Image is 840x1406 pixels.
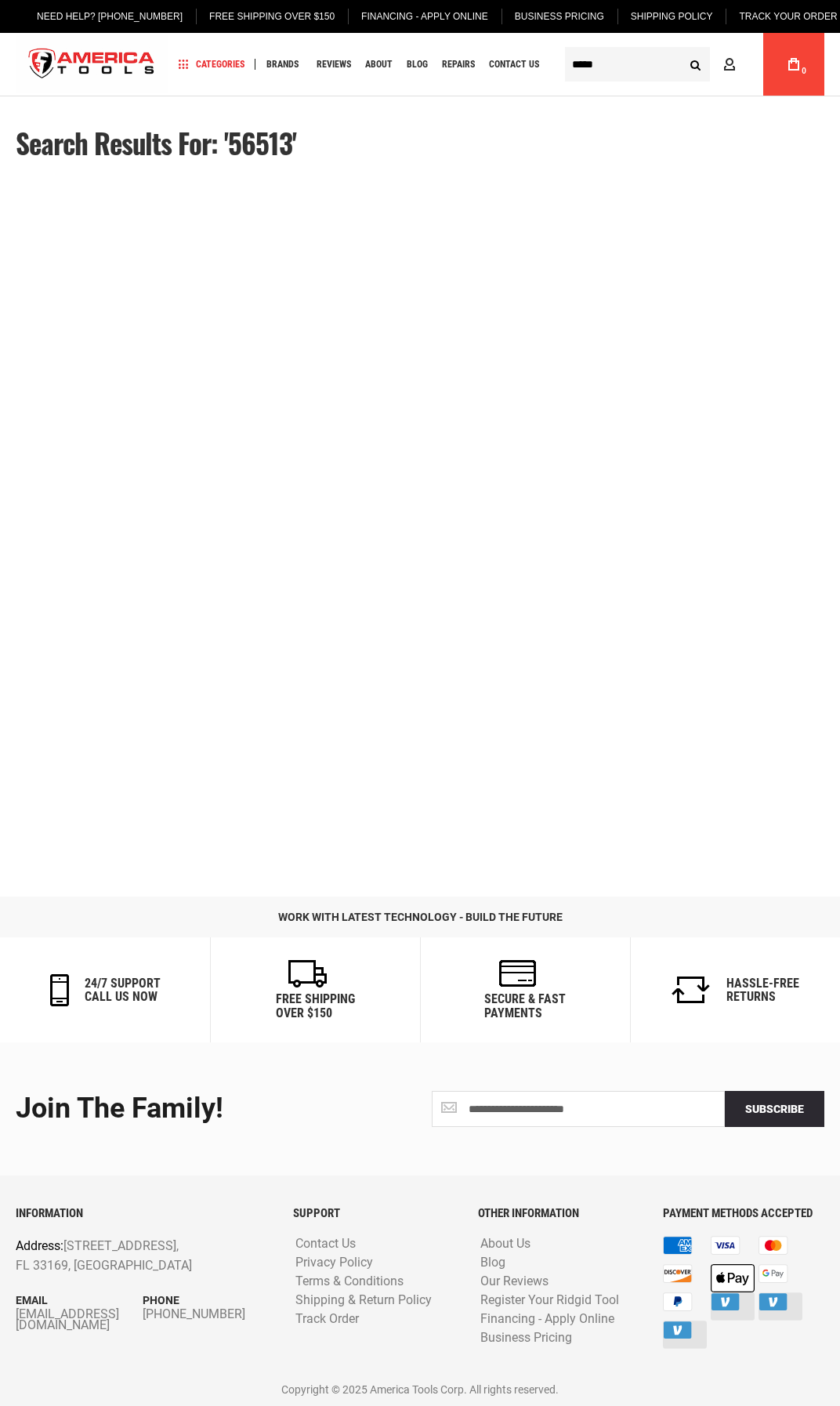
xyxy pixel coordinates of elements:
span: Search results for: '56513' [16,122,296,163]
span: Brands [266,60,299,69]
h6: Free Shipping Over $150 [276,992,355,1020]
a: 0 [779,33,809,96]
span: Categories [178,59,244,70]
button: Subscribe [725,1091,824,1127]
a: Financing - Apply Online [476,1312,618,1327]
a: Track Order [291,1312,363,1327]
h6: Hassle-Free Returns [726,977,799,1004]
div: Join the Family! [16,1093,408,1125]
span: Blog [407,60,428,69]
a: Reviews [310,54,358,75]
button: Search [680,49,710,79]
img: America Tools [16,35,168,94]
a: Categories [171,54,252,75]
a: Business Pricing [476,1331,576,1346]
a: Shipping & Return Policy [291,1293,436,1308]
span: Repairs [442,60,475,69]
p: Phone [143,1292,270,1309]
span: About [365,60,393,69]
a: Contact Us [482,54,546,75]
a: [PHONE_NUMBER] [143,1309,270,1320]
a: Blog [400,54,435,75]
h6: 24/7 support call us now [85,977,161,1004]
a: store logo [16,35,168,94]
span: Contact Us [489,60,539,69]
a: Contact Us [291,1237,360,1252]
h6: INFORMATION [16,1207,270,1220]
a: Register Your Ridgid Tool [476,1293,623,1308]
h6: secure & fast payments [484,992,566,1020]
a: Our Reviews [476,1274,552,1289]
p: Email [16,1292,143,1309]
h6: PAYMENT METHODS ACCEPTED [663,1207,824,1220]
a: Repairs [435,54,482,75]
a: About Us [476,1237,534,1252]
span: Shipping Policy [631,11,713,22]
h6: OTHER INFORMATION [478,1207,639,1220]
a: Blog [476,1256,509,1270]
a: [EMAIL_ADDRESS][DOMAIN_NAME] [16,1309,143,1331]
a: Terms & Conditions [291,1274,407,1289]
span: Address: [16,1238,63,1253]
h6: SUPPORT [293,1207,454,1220]
a: Privacy Policy [291,1256,377,1270]
span: 0 [802,67,806,75]
a: About [358,54,400,75]
p: Copyright © 2025 America Tools Corp. All rights reserved. [16,1381,824,1398]
span: Subscribe [745,1103,804,1115]
a: Brands [259,54,306,75]
p: [STREET_ADDRESS], FL 33169, [GEOGRAPHIC_DATA] [16,1236,219,1276]
span: Reviews [317,60,351,69]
